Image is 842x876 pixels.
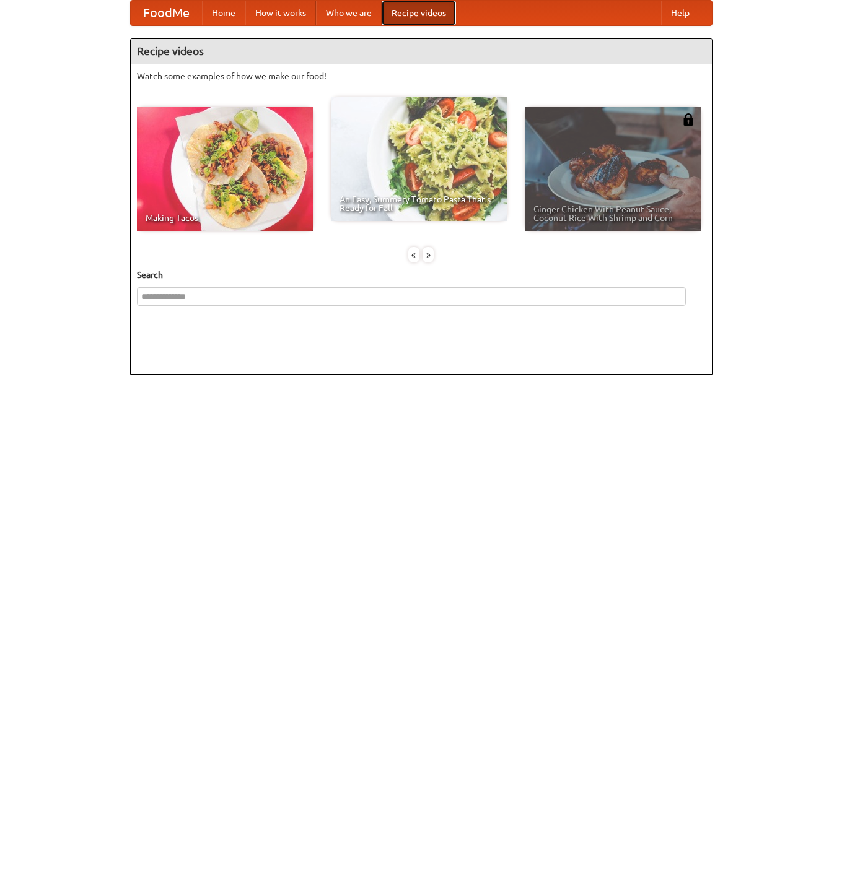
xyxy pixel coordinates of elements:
p: Watch some examples of how we make our food! [137,70,706,82]
h5: Search [137,269,706,281]
a: Help [661,1,699,25]
a: Recipe videos [382,1,456,25]
span: An Easy, Summery Tomato Pasta That's Ready for Fall [340,195,498,212]
a: Making Tacos [137,107,313,231]
span: Making Tacos [146,214,304,222]
a: Who we are [316,1,382,25]
a: An Easy, Summery Tomato Pasta That's Ready for Fall [331,97,507,221]
a: FoodMe [131,1,202,25]
img: 483408.png [682,113,695,126]
h4: Recipe videos [131,39,712,64]
div: « [408,247,419,262]
a: How it works [245,1,316,25]
a: Home [202,1,245,25]
div: » [423,247,434,262]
